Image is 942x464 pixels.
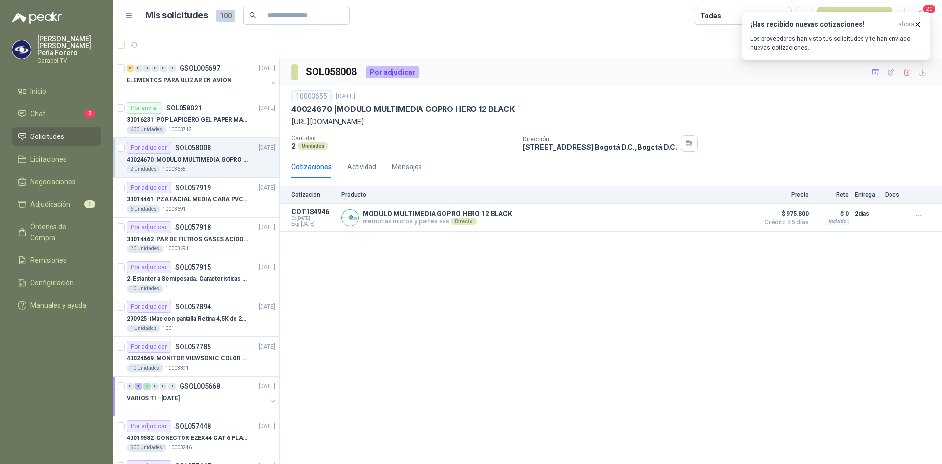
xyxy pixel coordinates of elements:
p: [DATE] [259,263,275,272]
p: [URL][DOMAIN_NAME] [291,116,930,127]
div: 20 Unidades [127,245,163,253]
div: 0 [168,65,176,72]
div: Incluido [826,218,849,225]
p: 10003655 [162,165,186,173]
a: Inicio [12,82,101,101]
p: 1 [165,285,168,293]
p: Entrega [855,191,879,198]
div: Directo [451,218,477,225]
h3: SOL058008 [306,64,358,80]
img: Company Logo [342,210,358,226]
h3: ¡Has recibido nuevas cotizaciones! [750,20,894,28]
p: memorias micros y partes sas [363,218,512,225]
div: 0 [135,65,142,72]
p: SOL058008 [175,144,211,151]
p: [DATE] [259,382,275,391]
span: 1 [84,200,95,208]
a: 0 1 7 0 0 0 GSOL005668[DATE] VARIOS TI - [DATE] [127,381,277,412]
span: Chat [30,109,45,119]
a: Por adjudicarSOL057919[DATE] 30014461 |PZA FACIAL MEDIA CARA PVC SERIE 6000 3M6 Unidades10003691 [113,178,279,218]
p: GSOL005697 [180,65,220,72]
p: 40019582 | CONECTOR EZEX44 CAT 6 PLATINUM TOOLS [127,434,249,443]
div: 2 Unidades [127,165,160,173]
div: 0 [127,383,134,390]
div: Por adjudicar [127,261,171,273]
span: 100 [216,10,235,22]
div: 10 Unidades [127,364,163,372]
div: 500 Unidades [127,444,166,452]
a: Licitaciones [12,150,101,168]
p: 30014462 | PAR DE FILTROS GASES ACIDOS REF.2096 3M [127,235,249,244]
p: Producto [341,191,754,198]
p: [DATE] [336,92,355,101]
div: 10003655 [291,90,332,102]
span: Manuales y ayuda [30,300,86,311]
p: 10003691 [162,205,186,213]
div: 0 [168,383,176,390]
p: 40024670 | MODULO MULTIMEDIA GOPRO HERO 12 BLACK [127,155,249,164]
p: SOL057894 [175,303,211,310]
p: Docs [885,191,905,198]
div: Mensajes [392,162,422,172]
img: Company Logo [12,40,31,59]
span: Adjudicación [30,199,70,210]
p: 10003391 [165,364,189,372]
a: Negociaciones [12,172,101,191]
div: 1 Unidades [127,325,160,332]
span: Configuración [30,277,74,288]
p: VARIOS TI - [DATE] [127,394,180,403]
span: C: [DATE] [291,216,336,221]
p: 30014461 | PZA FACIAL MEDIA CARA PVC SERIE 6000 3M [127,195,249,204]
p: 10003712 [168,126,192,134]
div: 0 [152,65,159,72]
p: [DATE] [259,143,275,153]
p: [DATE] [259,104,275,113]
p: SOL057919 [175,184,211,191]
div: Por adjudicar [366,66,419,78]
span: 20 [922,4,936,14]
p: Precio [759,191,809,198]
div: Por adjudicar [127,341,171,353]
p: 2 [291,142,296,150]
div: Por adjudicar [127,420,171,432]
a: Por adjudicarSOL057918[DATE] 30014462 |PAR DE FILTROS GASES ACIDOS REF.2096 3M20 Unidades10003691 [113,218,279,257]
div: 6 Unidades [127,205,160,213]
p: SOL057785 [175,343,211,350]
button: 20 [913,7,930,25]
p: 10003246 [168,444,192,452]
p: [PERSON_NAME] [PERSON_NAME] Peña Forero [37,35,101,56]
p: 40024669 | MONITOR VIEWSONIC COLOR PRO VP2786-4K [127,354,249,363]
h1: Mis solicitudes [145,8,208,23]
p: 2 días [855,208,879,219]
p: Cantidad [291,135,515,142]
span: 2 [84,110,95,118]
div: Cotizaciones [291,162,332,172]
a: Manuales y ayuda [12,296,101,315]
a: Por adjudicarSOL057915[DATE] 2 |Estantería Semipesada. Características en el adjunto10 Unidades1 [113,257,279,297]
div: Por enviar [127,102,162,114]
p: Flete [814,191,849,198]
p: 10003691 [165,245,189,253]
p: Los proveedores han visto tus solicitudes y te han enviado nuevas cotizaciones. [750,34,922,52]
div: Por adjudicar [127,301,171,313]
a: Por enviarSOL058021[DATE] 30016231 |POP LAPICERO GEL PAPER MATE INKJOY 0.7 (Revisar el adjunto)60... [113,98,279,138]
p: GSOL005668 [180,383,220,390]
p: Dirección [523,136,677,143]
div: Por adjudicar [127,142,171,154]
span: Negociaciones [30,176,76,187]
p: ELEMENTOS PARA ULIZAR EN AVION [127,76,231,85]
a: Solicitudes [12,127,101,146]
p: [DATE] [259,302,275,312]
span: $ 975.800 [759,208,809,219]
span: Órdenes de Compra [30,221,92,243]
a: Adjudicación1 [12,195,101,214]
p: 1001 [162,325,174,332]
p: [DATE] [259,183,275,192]
div: 0 [152,383,159,390]
span: Remisiones [30,255,67,266]
p: 30016231 | POP LAPICERO GEL PAPER MATE INKJOY 0.7 (Revisar el adjunto) [127,115,249,125]
a: Por adjudicarSOL058008[DATE] 40024670 |MODULO MULTIMEDIA GOPRO HERO 12 BLACK2 Unidades10003655 [113,138,279,178]
button: ¡Has recibido nuevas cotizaciones!ahora Los proveedores han visto tus solicitudes y te han enviad... [742,12,930,60]
p: COT184946 [291,208,336,216]
p: SOL057448 [175,423,211,430]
